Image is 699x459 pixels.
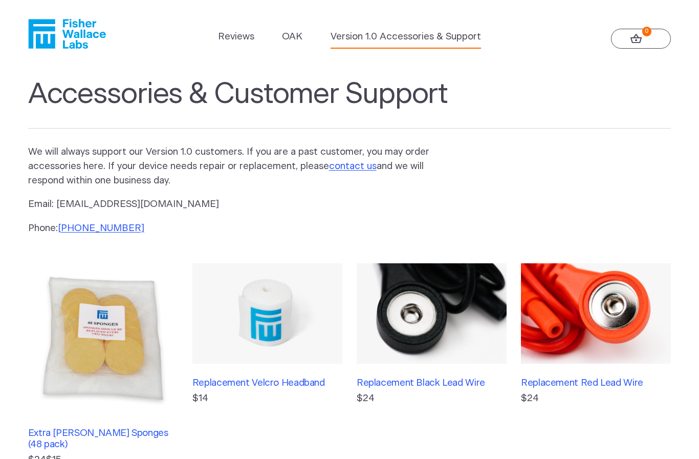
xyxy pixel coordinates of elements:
p: $14 [192,391,342,406]
h1: Accessories & Customer Support [28,77,671,129]
h3: Replacement Black Lead Wire [357,378,507,389]
h3: Extra [PERSON_NAME] Sponges (48 pack) [28,428,178,451]
p: Email: [EMAIL_ADDRESS][DOMAIN_NAME] [28,197,446,212]
img: Extra Fisher Wallace Sponges (48 pack) [28,263,178,413]
p: $24 [357,391,507,406]
a: 0 [611,29,671,49]
a: OAK [282,30,302,44]
p: We will always support our Version 1.0 customers. If you are a past customer, you may order acces... [28,145,446,188]
strong: 0 [642,27,652,36]
img: Replacement Red Lead Wire [521,263,671,364]
img: Replacement Black Lead Wire [357,263,507,364]
p: Phone: [28,221,446,236]
p: $24 [521,391,671,406]
a: [PHONE_NUMBER] [58,223,144,233]
h3: Replacement Red Lead Wire [521,378,671,389]
h3: Replacement Velcro Headband [192,378,342,389]
a: Reviews [218,30,254,44]
a: contact us [329,161,377,171]
a: Version 1.0 Accessories & Support [331,30,481,44]
img: Replacement Velcro Headband [192,263,342,364]
a: Fisher Wallace [28,19,106,49]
